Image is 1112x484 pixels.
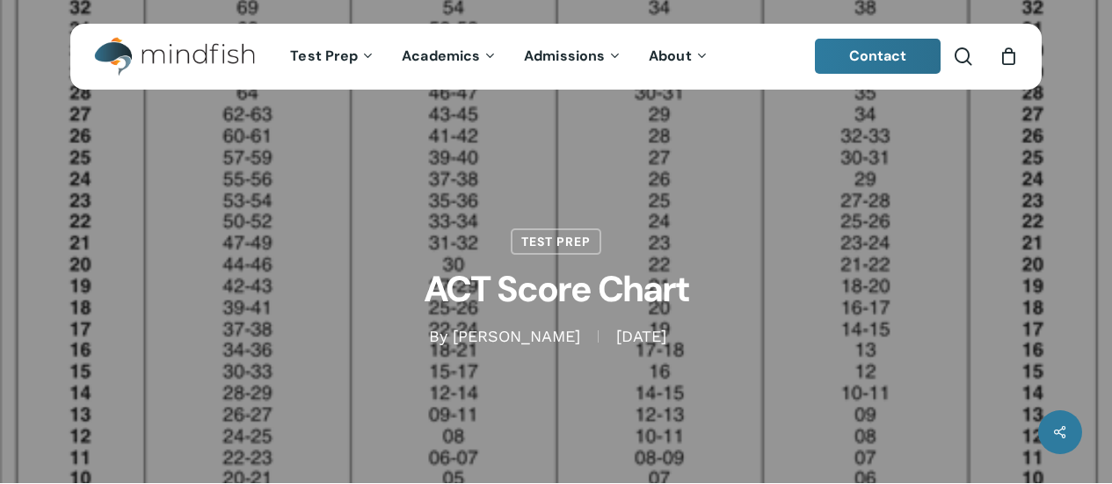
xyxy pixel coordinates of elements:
a: Contact [815,39,941,74]
header: Main Menu [70,24,1042,90]
span: Admissions [524,47,605,65]
a: Test Prep [511,228,601,255]
span: By [429,330,447,343]
span: Contact [849,47,907,65]
a: Test Prep [277,49,389,64]
a: About [636,49,723,64]
nav: Main Menu [277,24,722,90]
h1: ACT Score Chart [117,255,996,326]
a: Academics [389,49,511,64]
span: [DATE] [598,330,684,343]
span: Academics [402,47,480,65]
span: About [649,47,692,65]
a: [PERSON_NAME] [453,327,580,345]
a: Admissions [511,49,636,64]
span: Test Prep [290,47,358,65]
